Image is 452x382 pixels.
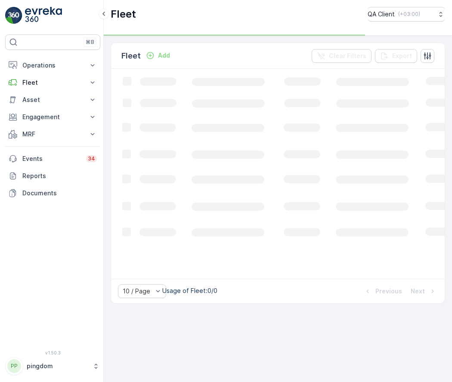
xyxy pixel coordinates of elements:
[5,167,100,185] a: Reports
[5,185,100,202] a: Documents
[368,10,395,18] p: QA Client
[111,7,136,21] p: Fleet
[7,359,21,373] div: PP
[5,108,100,126] button: Engagement
[22,113,83,121] p: Engagement
[162,286,217,295] p: Usage of Fleet : 0/0
[22,61,83,70] p: Operations
[375,49,417,63] button: Export
[27,362,88,370] p: pingdom
[5,126,100,143] button: MRF
[5,57,100,74] button: Operations
[410,286,438,296] button: Next
[368,7,445,22] button: QA Client(+03:00)
[398,11,420,18] p: ( +03:00 )
[25,7,62,24] img: logo_light-DOdMpM7g.png
[5,350,100,355] span: v 1.50.3
[22,78,83,87] p: Fleet
[375,287,402,296] p: Previous
[88,155,95,162] p: 34
[312,49,372,63] button: Clear Filters
[5,7,22,24] img: logo
[22,189,97,197] p: Documents
[329,52,366,60] p: Clear Filters
[86,39,94,46] p: ⌘B
[142,50,173,61] button: Add
[392,52,412,60] p: Export
[5,150,100,167] a: Events34
[22,130,83,139] p: MRF
[5,74,100,91] button: Fleet
[362,286,403,296] button: Previous
[5,91,100,108] button: Asset
[22,95,83,104] p: Asset
[22,172,97,180] p: Reports
[158,51,170,60] p: Add
[411,287,425,296] p: Next
[22,154,81,163] p: Events
[121,50,141,62] p: Fleet
[5,357,100,375] button: PPpingdom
